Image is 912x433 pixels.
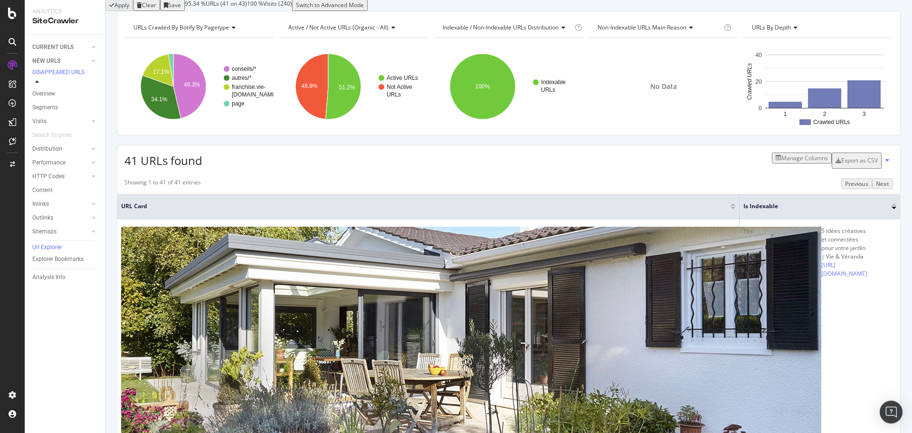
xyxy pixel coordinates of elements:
[541,87,555,93] text: URLs
[32,158,66,168] div: Performance
[32,254,84,264] div: Explorer Bookmarks
[598,23,686,31] span: Non-Indexable URLs Main Reason
[821,261,867,278] a: [URL][DOMAIN_NAME]
[133,23,229,31] span: URLs Crawled By Botify By pagetype
[32,213,89,223] a: Outlinks
[184,81,200,87] text: 46.3%
[32,130,81,140] a: Search Engines
[124,178,201,189] div: Showing 1 to 41 of 41 entries
[286,20,421,35] h4: Active / Not Active URLs
[114,1,129,9] div: Apply
[650,82,677,91] span: No Data
[124,45,273,128] svg: A chart.
[32,172,65,182] div: HTTP Codes
[32,243,98,252] a: Url Explorer
[32,272,66,282] div: Analysis Info
[845,180,868,188] div: Previous
[863,110,866,117] text: 3
[541,79,566,86] text: Indexable
[32,172,89,182] a: HTTP Codes
[32,8,97,16] div: Analytics
[32,254,98,264] a: Explorer Bookmarks
[32,16,97,27] div: SiteCrawler
[32,185,98,195] a: Content
[32,89,55,99] div: Overview
[821,227,867,261] div: 5 idées créatives et connectées pour votre jardin | Vie & Véranda
[32,243,62,251] div: Url Explorer
[32,56,89,66] a: NEW URLS
[232,75,252,81] text: autres/*
[434,45,582,128] svg: A chart.
[756,51,762,58] text: 40
[339,84,355,90] text: 51.2%
[151,96,167,102] text: 34.1%
[32,116,89,126] a: Visits
[387,75,418,81] text: Active URLs
[823,110,826,117] text: 2
[841,178,872,189] button: Previous
[232,84,266,90] text: franchise.vie-
[301,82,317,89] text: 48.8%
[132,20,266,35] h4: URLs Crawled By Botify By pagetype
[832,153,882,169] button: Export as CSV
[232,66,256,72] text: conseils/*
[32,103,58,113] div: Segments
[32,158,89,168] a: Performance
[32,199,89,209] a: Inlinks
[750,20,884,35] h4: URLs by Depth
[743,227,896,235] div: Yes
[124,153,202,168] span: 41 URLs found
[743,45,892,128] svg: A chart.
[743,202,877,211] span: Is Indexable
[32,42,89,52] a: CURRENT URLS
[32,199,49,209] div: Inlinks
[387,91,401,98] text: URLs
[32,272,98,282] a: Analysis Info
[772,153,832,164] button: Manage Columns
[32,103,98,113] a: Segments
[32,227,57,237] div: Sitemaps
[841,156,878,164] div: Export as CSV
[596,20,722,35] h4: Non-Indexable URLs Main Reason
[759,105,762,111] text: 0
[153,68,169,75] text: 17.1%
[784,110,787,117] text: 1
[232,91,277,98] text: [DOMAIN_NAME]
[32,185,53,195] div: Content
[475,83,490,90] text: 100%
[876,180,889,188] div: Next
[32,42,74,52] div: CURRENT URLS
[142,1,156,9] div: Clear
[168,1,181,9] div: Save
[296,1,364,9] div: Switch to Advanced Mode
[746,63,753,99] text: Crawled URLs
[32,56,60,66] div: NEW URLS
[32,116,47,126] div: Visits
[32,68,98,77] a: DISAPPEARED URLS
[387,84,412,90] text: Not Active
[32,68,85,77] div: DISAPPEARED URLS
[32,89,98,99] a: Overview
[32,213,53,223] div: Outlinks
[441,20,573,35] h4: Indexable / Non-Indexable URLs Distribution
[279,45,428,128] svg: A chart.
[32,130,72,140] div: Search Engines
[232,100,245,107] text: page
[32,144,62,154] div: Distribution
[288,23,389,31] span: Active / Not Active URLs (organic - all)
[880,401,902,423] div: Open Intercom Messenger
[32,144,89,154] a: Distribution
[121,202,728,211] span: URL Card
[813,119,850,125] text: Crawled URLs
[443,23,559,31] span: Indexable / Non-Indexable URLs distribution
[752,23,791,31] span: URLs by Depth
[781,154,828,162] div: Manage Columns
[756,78,762,85] text: 20
[872,178,893,189] button: Next
[32,227,89,237] a: Sitemaps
